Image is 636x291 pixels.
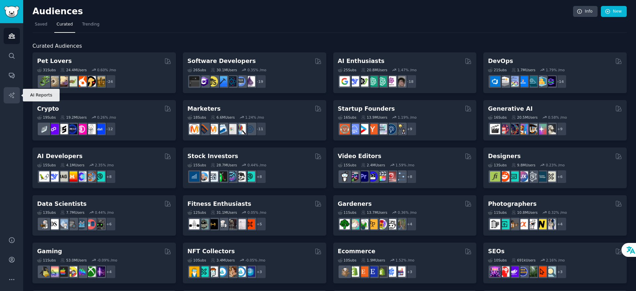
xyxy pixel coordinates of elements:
[187,105,221,113] h2: Marketers
[553,217,567,231] div: + 4
[95,76,105,87] img: dogbreed
[67,266,77,277] img: GamerPals
[82,22,99,28] span: Trending
[386,124,396,134] img: Entrepreneurship
[189,219,199,229] img: GYM
[245,219,255,229] img: personaltraining
[377,124,387,134] img: indiehackers
[377,171,387,182] img: finalcutpro
[488,163,506,167] div: 13 Sub s
[395,266,405,277] img: ecommerce_growth
[211,68,237,72] div: 30.1M Users
[403,217,417,231] div: + 4
[536,171,547,182] img: learndesign
[361,115,387,120] div: 13.9M Users
[338,68,356,72] div: 25 Sub s
[247,68,266,72] div: 0.35 % /mo
[395,219,405,229] img: GardenersWorld
[211,163,237,167] div: 28.7M Users
[488,152,521,160] h2: Designers
[511,115,538,120] div: 20.5M Users
[499,76,509,87] img: AWS_Certified_Experts
[548,115,567,120] div: 0.58 % /mo
[518,266,528,277] img: SEO_cases
[396,258,414,262] div: 1.52 % /mo
[37,210,56,215] div: 13 Sub s
[340,171,350,182] img: gopro
[198,219,209,229] img: GymMotivation
[97,68,116,72] div: 0.60 % /mo
[367,219,378,229] img: GardeningUK
[252,265,266,279] div: + 3
[245,115,264,120] div: 1.24 % /mo
[377,219,387,229] img: flowers
[377,266,387,277] img: reviewmyshopify
[518,171,528,182] img: UXDesign
[349,266,359,277] img: shopify
[187,210,206,215] div: 12 Sub s
[403,75,417,88] div: + 18
[601,6,627,17] a: New
[527,76,537,87] img: platformengineering
[340,266,350,277] img: dropship
[102,217,116,231] div: + 6
[76,266,86,277] img: gamers
[32,19,50,33] a: Saved
[338,163,356,167] div: 15 Sub s
[187,258,206,262] div: 10 Sub s
[48,266,59,277] img: CozyGamers
[386,76,396,87] img: OpenAIDev
[60,210,84,215] div: 7.7M Users
[338,105,395,113] h2: Startup Founders
[367,171,378,182] img: VideoEditors
[76,171,86,182] img: OpenSourceAI
[338,258,356,262] div: 10 Sub s
[211,115,235,120] div: 6.6M Users
[187,163,206,167] div: 15 Sub s
[386,219,396,229] img: UrbanGardening
[508,219,519,229] img: AnalogCommunity
[527,124,537,134] img: FluxAI
[553,122,567,136] div: + 9
[338,247,376,256] h2: Ecommerce
[226,219,237,229] img: fitness30plus
[349,76,359,87] img: DeepSeek
[358,76,368,87] img: AItoolsCatalog
[247,163,266,167] div: 0.44 % /mo
[536,219,547,229] img: Nikon
[217,171,227,182] img: Trading
[37,258,56,262] div: 11 Sub s
[67,171,77,182] img: MistralAI
[361,258,385,262] div: 1.9M Users
[208,266,218,277] img: NFTmarket
[252,170,266,184] div: + 8
[39,124,49,134] img: ethfinance
[546,219,556,229] img: WeddingPhotography
[189,76,199,87] img: software
[518,76,528,87] img: DevOpsLinks
[226,171,237,182] img: StocksAndTrading
[340,124,350,134] img: EntrepreneurRideAlong
[245,266,255,277] img: DigitalItems
[236,266,246,277] img: OpenseaMarket
[553,265,567,279] div: + 3
[60,68,86,72] div: 24.4M Users
[58,171,68,182] img: Rag
[349,219,359,229] img: succulents
[67,219,77,229] img: dataengineering
[80,19,102,33] a: Trending
[236,124,246,134] img: MarketingResearch
[536,76,547,87] img: aws_cdk
[37,105,59,113] h2: Crypto
[37,200,86,208] h2: Data Scientists
[361,68,387,72] div: 20.8M Users
[226,124,237,134] img: googleads
[499,124,509,134] img: dalle2
[58,124,68,134] img: ethstaker
[211,210,237,215] div: 31.1M Users
[527,219,537,229] img: canon
[39,171,49,182] img: LangChain
[85,124,96,134] img: CryptoNews
[361,210,387,215] div: 13.7M Users
[340,219,350,229] img: vegetablegardening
